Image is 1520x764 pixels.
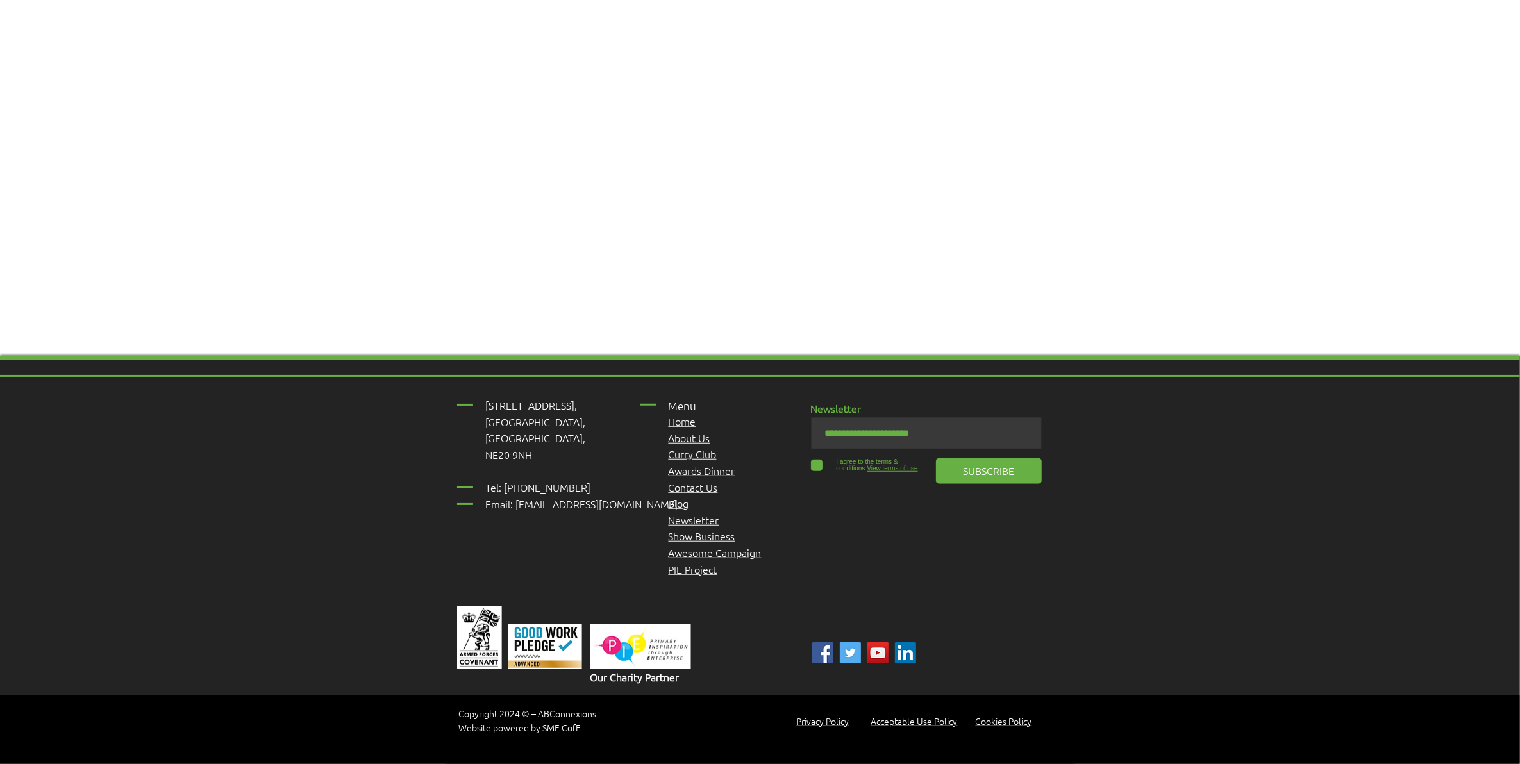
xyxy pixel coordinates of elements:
a: Newsletter [669,513,719,527]
span: Awesome Campaign [669,545,762,560]
span: SUBSCRIBE [963,463,1014,477]
span: [GEOGRAPHIC_DATA], [486,431,586,445]
a: Acceptable Use Policy [871,715,958,727]
a: Privacy Policy [797,715,849,727]
img: ABC [812,642,833,663]
span: [GEOGRAPHIC_DATA], [486,415,586,429]
img: ABC [840,642,861,663]
a: About Us [669,431,710,445]
a: Curry Club [669,447,717,461]
img: Linked In [895,642,916,663]
span: [STREET_ADDRESS], [486,398,578,412]
a: Blog [669,496,689,510]
span: Website powered by SME CofE [459,721,581,734]
img: YouTube [867,642,889,663]
a: View terms of use [865,465,918,472]
a: PIE Project [669,562,717,576]
span: I agree to the terms & conditions [837,458,898,472]
a: Copyright 2024 © – ABConnexions [459,707,597,720]
button: SUBSCRIBE [936,458,1042,484]
a: Show Business [669,529,735,543]
a: Cookies Policy [976,715,1032,727]
span: View terms of use [867,465,917,472]
span: Menu [669,399,697,413]
a: Awards Dinner [669,463,735,477]
span: Tel: [PHONE_NUMBER] Email: [EMAIL_ADDRESS][DOMAIN_NAME] [486,480,678,511]
ul: Social Bar [812,642,916,663]
a: Contact Us [669,480,718,494]
span: Our Charity Partner [590,670,680,684]
span: NE20 9NH [486,447,533,461]
a: Home [669,414,696,428]
span: Newsletter [811,401,862,415]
